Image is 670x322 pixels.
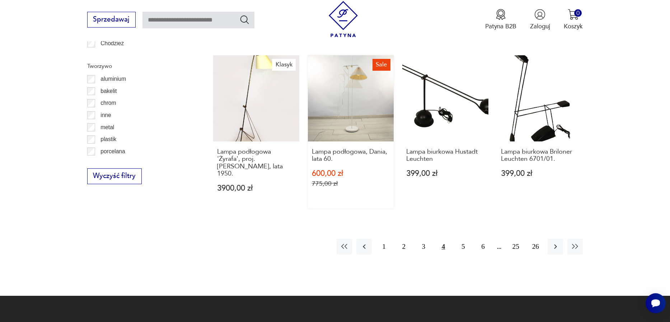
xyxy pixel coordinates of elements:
[485,9,516,31] a: Ikona medaluPatyna B2B
[564,22,583,31] p: Koszyk
[501,170,579,177] p: 399,00 zł
[402,55,488,209] a: Lampa biurkowa Hustadt LeuchtenLampa biurkowa Hustadt Leuchten399,00 zł
[501,148,579,163] h3: Lampa biurkowa Briloner Leuchten 6701/01.
[217,148,295,178] h3: Lampa podłogowa 'Żyrafa', proj. [PERSON_NAME], lata 1950.
[87,12,136,28] button: Sprzedawaj
[239,14,250,25] button: Szukaj
[495,9,506,20] img: Ikona medalu
[100,87,117,96] p: bakelit
[100,135,116,144] p: plastik
[528,239,543,254] button: 26
[646,293,666,313] iframe: Smartsupp widget button
[100,159,118,168] p: porcelit
[568,9,579,20] img: Ikona koszyka
[497,55,583,209] a: Lampa biurkowa Briloner Leuchten 6701/01.Lampa biurkowa Briloner Leuchten 6701/01.399,00 zł
[325,1,361,37] img: Patyna - sklep z meblami i dekoracjami vintage
[406,148,484,163] h3: Lampa biurkowa Hustadt Leuchten
[312,170,390,177] p: 600,00 zł
[534,9,545,20] img: Ikonka użytkownika
[455,239,471,254] button: 5
[100,98,116,108] p: chrom
[574,9,582,17] div: 0
[396,239,412,254] button: 2
[87,17,136,23] a: Sprzedawaj
[87,61,193,71] p: Tworzywo
[100,147,125,156] p: porcelana
[485,22,516,31] p: Patyna B2B
[312,180,390,187] p: 775,00 zł
[406,170,484,177] p: 399,00 zł
[530,9,550,31] button: Zaloguj
[416,239,431,254] button: 3
[87,168,142,184] button: Wyczyść filtry
[100,51,122,60] p: Ćmielów
[100,111,111,120] p: inne
[312,148,390,163] h3: Lampa podłogowa, Dania, lata 60.
[100,74,126,84] p: aluminium
[436,239,451,254] button: 4
[213,55,299,209] a: KlasykLampa podłogowa 'Żyrafa', proj. J. Hurka, Napako, lata 1950.Lampa podłogowa 'Żyrafa', proj....
[530,22,550,31] p: Zaloguj
[100,123,114,132] p: metal
[100,39,124,48] p: Chodzież
[564,9,583,31] button: 0Koszyk
[308,55,394,209] a: SaleLampa podłogowa, Dania, lata 60.Lampa podłogowa, Dania, lata 60.600,00 zł775,00 zł
[485,9,516,31] button: Patyna B2B
[508,239,524,254] button: 25
[475,239,491,254] button: 6
[217,185,295,192] p: 3900,00 zł
[376,239,392,254] button: 1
